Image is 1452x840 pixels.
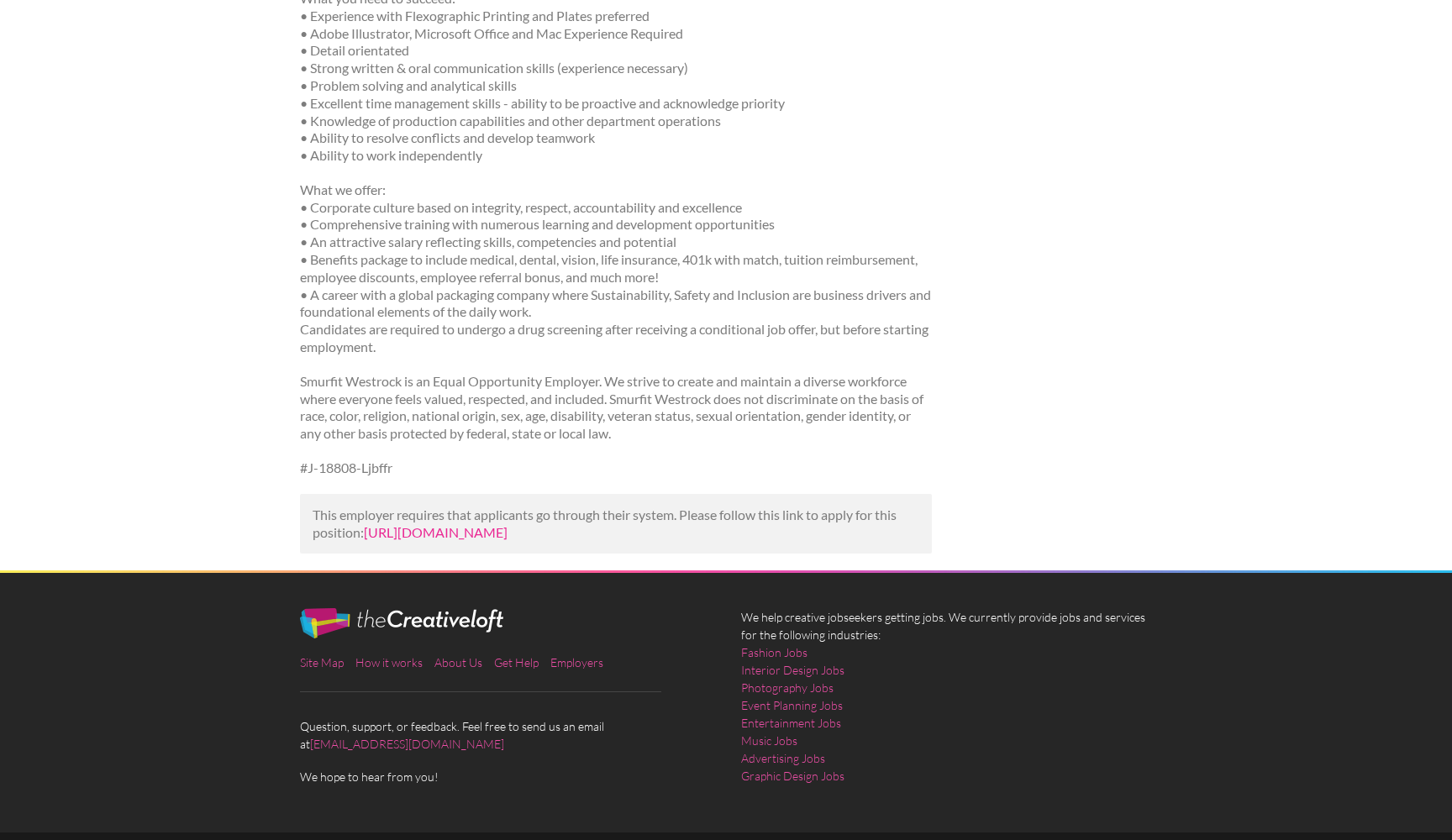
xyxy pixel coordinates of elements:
[300,181,933,356] p: What we offer: • Corporate culture based on integrity, respect, accountability and excellence • C...
[300,373,933,443] p: Smurfit Westrock is an Equal Opportunity Employer. We strive to create and maintain a diverse wor...
[364,524,508,540] a: [URL][DOMAIN_NAME]
[741,696,843,714] a: Event Planning Jobs
[313,507,920,542] p: This employer requires that applicants go through their system. Please follow this link to apply ...
[741,732,797,749] a: Music Jobs
[741,767,844,785] a: Graphic Design Jobs
[741,714,841,732] a: Entertainment Jobs
[741,661,844,679] a: Interior Design Jobs
[300,655,344,669] a: Site Map
[300,459,933,477] p: #J-18808-Ljbffr
[285,608,726,785] div: Question, support, or feedback. Feel free to send us an email at
[494,655,539,669] a: Get Help
[310,737,504,751] a: [EMAIL_ADDRESS][DOMAIN_NAME]
[726,608,1167,798] div: We help creative jobseekers getting jobs. We currently provide jobs and services for the followin...
[300,768,712,785] span: We hope to hear from you!
[355,655,423,669] a: How it works
[434,655,482,669] a: About Us
[550,655,603,669] a: Employers
[741,643,808,661] a: Fashion Jobs
[300,608,503,638] img: The Creative Loft
[741,749,825,767] a: Advertising Jobs
[741,679,834,696] a: Photography Jobs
